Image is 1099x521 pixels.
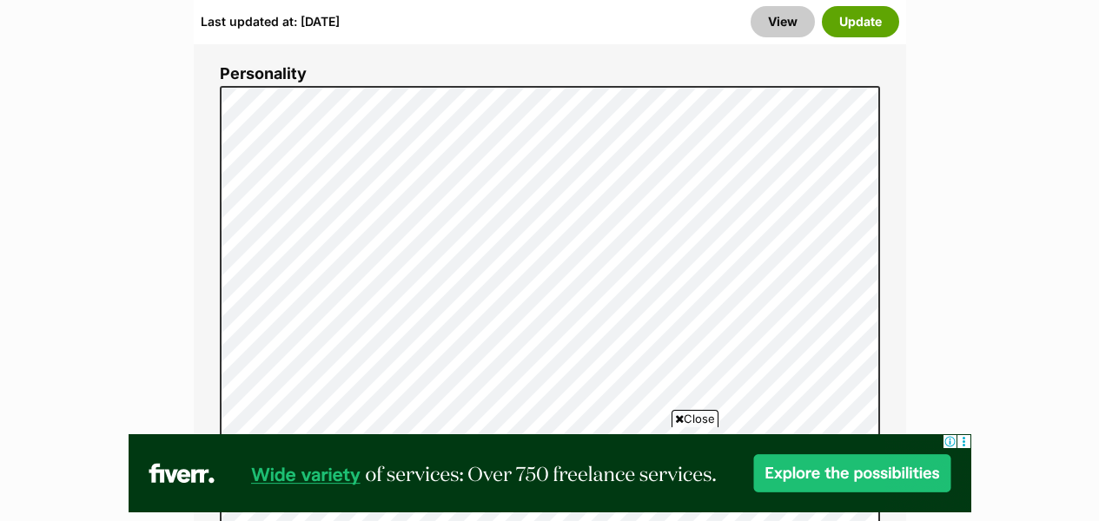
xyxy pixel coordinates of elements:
label: Personality [220,65,880,83]
div: Last updated at: [DATE] [201,6,340,37]
span: Close [672,410,718,427]
button: Update [822,6,899,37]
iframe: Advertisement [129,434,971,512]
a: View [751,6,815,37]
